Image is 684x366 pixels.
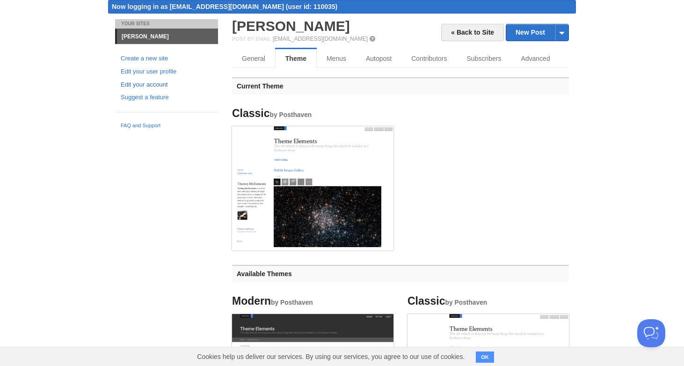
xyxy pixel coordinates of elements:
h3: Available Themes [232,265,569,282]
li: Your Sites [115,19,218,29]
h3: Current Theme [232,77,569,95]
a: Menus [317,49,356,68]
a: Advanced [511,49,560,68]
a: [EMAIL_ADDRESS][DOMAIN_NAME] [273,36,368,42]
h4: Classic [232,108,393,119]
a: [PERSON_NAME] [117,29,218,44]
a: [PERSON_NAME] [232,18,350,34]
h4: Modern [232,295,393,307]
iframe: Help Scout Beacon - Open [637,319,665,347]
small: by Posthaven [445,299,488,306]
a: Subscribers [457,49,511,68]
a: Contributors [401,49,457,68]
small: by Posthaven [270,111,312,118]
a: Edit your account [121,80,212,90]
a: Edit your user profile [121,67,212,77]
small: by Posthaven [271,299,313,306]
a: Suggest a feature [121,93,212,102]
a: Autopost [356,49,401,68]
span: Cookies help us deliver our services. By using our services, you agree to our use of cookies. [188,347,474,366]
img: Screenshot [232,126,393,248]
a: Theme [275,49,317,68]
a: New Post [506,24,568,41]
a: General [232,49,275,68]
a: « Back to Site [441,24,504,41]
a: FAQ and Support [121,122,212,130]
a: Create a new site [121,54,212,64]
h4: Classic [407,295,569,307]
button: OK [476,351,494,363]
span: Post by Email [232,36,271,42]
